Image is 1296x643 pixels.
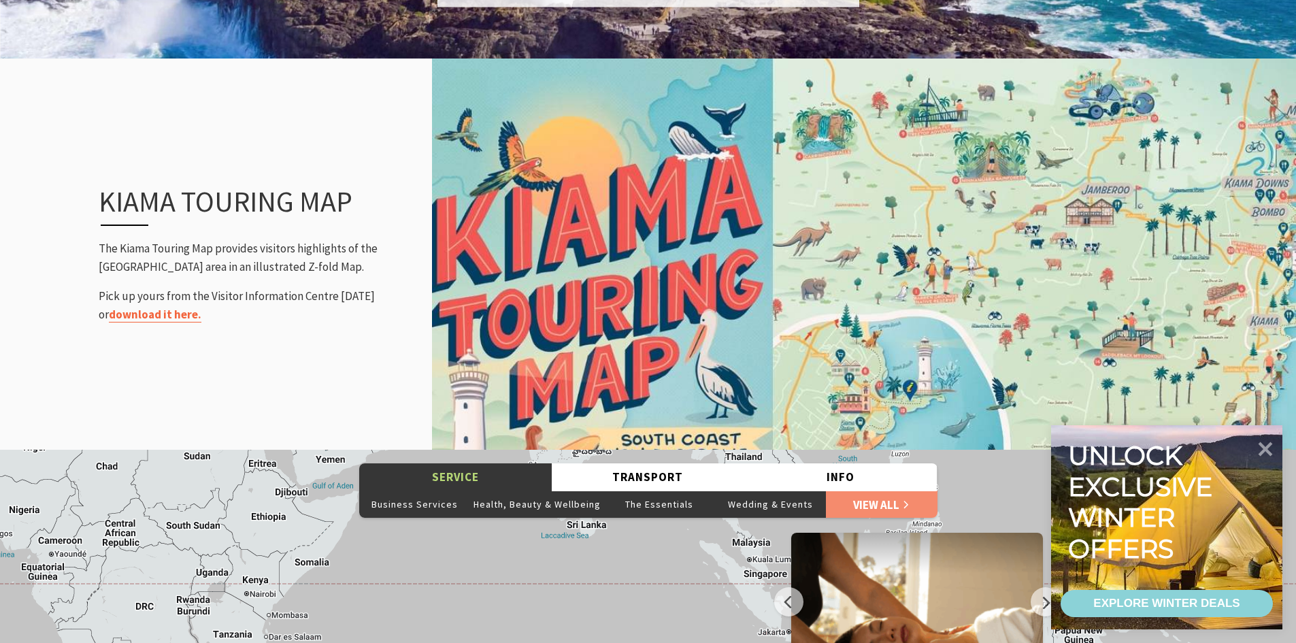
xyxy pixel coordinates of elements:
[99,184,368,225] h3: Kiama Touring Map
[774,587,803,616] button: Previous
[604,491,715,518] button: The Essentials
[359,491,470,518] button: Business Services
[359,463,552,491] button: Service
[1061,590,1273,617] a: EXPLORE WINTER DEALS
[99,287,398,324] p: Pick up yours from the Visitor Information Centre [DATE] or
[470,491,604,518] button: Health, Beauty & Wellbeing
[715,491,826,518] button: Wedding & Events
[99,240,398,276] p: The Kiama Touring Map provides visitors highlights of the [GEOGRAPHIC_DATA] area in an illustrate...
[1031,587,1060,616] button: Next
[552,463,744,491] button: Transport
[826,491,937,518] a: View All
[744,463,937,491] button: Info
[1068,440,1218,564] div: Unlock exclusive winter offers
[109,307,201,323] a: download it here.
[1093,590,1240,617] div: EXPLORE WINTER DEALS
